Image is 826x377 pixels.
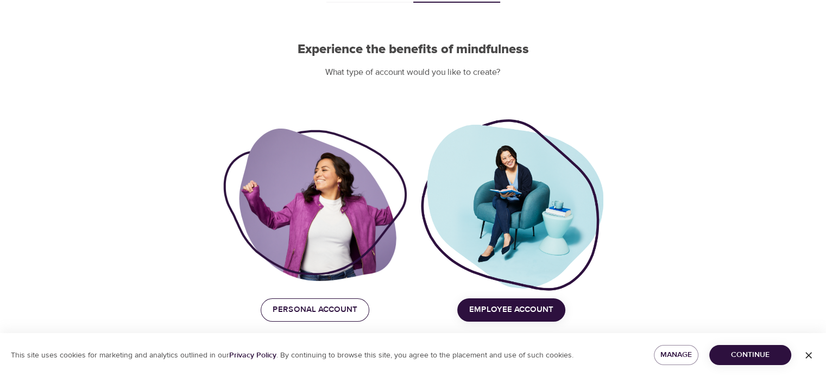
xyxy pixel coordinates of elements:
h2: Experience the benefits of mindfulness [223,42,603,57]
button: Personal Account [261,298,369,321]
button: Continue [709,345,791,365]
span: Employee Account [469,303,553,317]
a: Privacy Policy [229,350,276,360]
p: What type of account would you like to create? [223,66,603,79]
span: Personal Account [273,303,357,317]
button: Employee Account [457,298,565,321]
button: Manage [654,345,699,365]
span: Manage [663,348,690,362]
span: Continue [718,348,783,362]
